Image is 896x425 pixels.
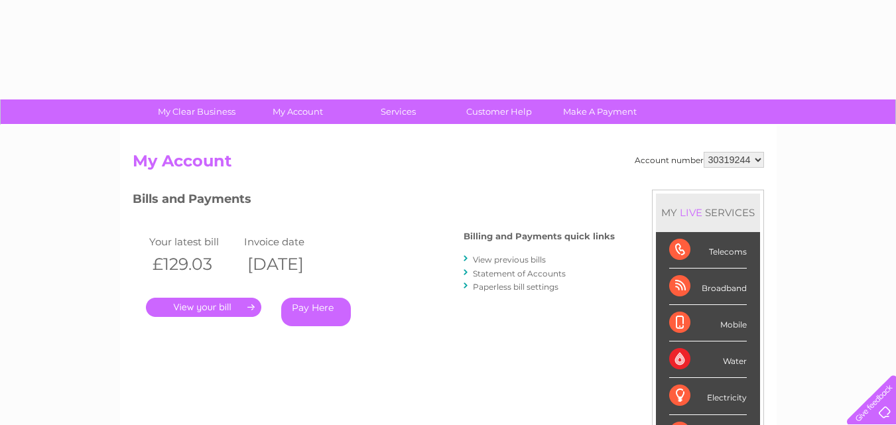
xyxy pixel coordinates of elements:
[241,251,336,278] th: [DATE]
[142,99,251,124] a: My Clear Business
[669,378,747,414] div: Electricity
[669,305,747,341] div: Mobile
[669,232,747,269] div: Telecoms
[444,99,554,124] a: Customer Help
[133,190,615,213] h3: Bills and Payments
[146,298,261,317] a: .
[146,251,241,278] th: £129.03
[677,206,705,219] div: LIVE
[669,341,747,378] div: Water
[146,233,241,251] td: Your latest bill
[344,99,453,124] a: Services
[241,233,336,251] td: Invoice date
[473,255,546,265] a: View previous bills
[669,269,747,305] div: Broadband
[133,152,764,177] h2: My Account
[635,152,764,168] div: Account number
[464,231,615,241] h4: Billing and Payments quick links
[243,99,352,124] a: My Account
[656,194,760,231] div: MY SERVICES
[281,298,351,326] a: Pay Here
[473,269,566,278] a: Statement of Accounts
[473,282,558,292] a: Paperless bill settings
[545,99,655,124] a: Make A Payment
